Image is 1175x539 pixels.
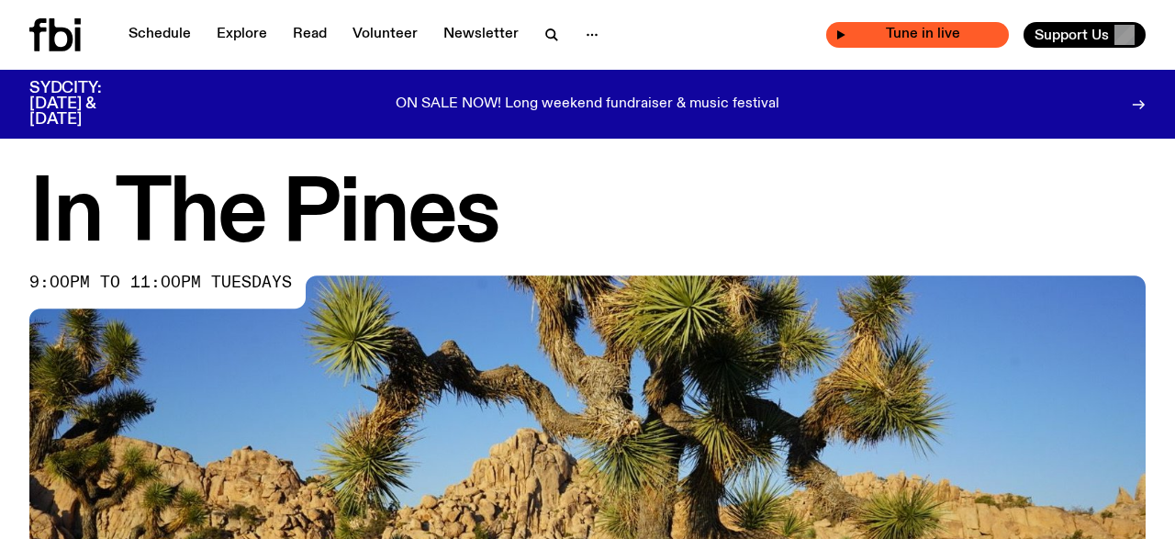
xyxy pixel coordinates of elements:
a: Read [282,22,338,48]
button: Support Us [1024,22,1146,48]
h1: In The Pines [29,174,1146,257]
span: Support Us [1035,27,1109,43]
p: ON SALE NOW! Long weekend fundraiser & music festival [396,96,779,113]
span: Tune in live [846,28,1000,41]
a: Explore [206,22,278,48]
a: Newsletter [432,22,530,48]
span: 9:00pm to 11:00pm tuesdays [29,275,292,290]
a: Schedule [117,22,202,48]
h3: SYDCITY: [DATE] & [DATE] [29,81,147,128]
a: Volunteer [341,22,429,48]
button: On AirThe AllnighterTune in live [826,22,1009,48]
